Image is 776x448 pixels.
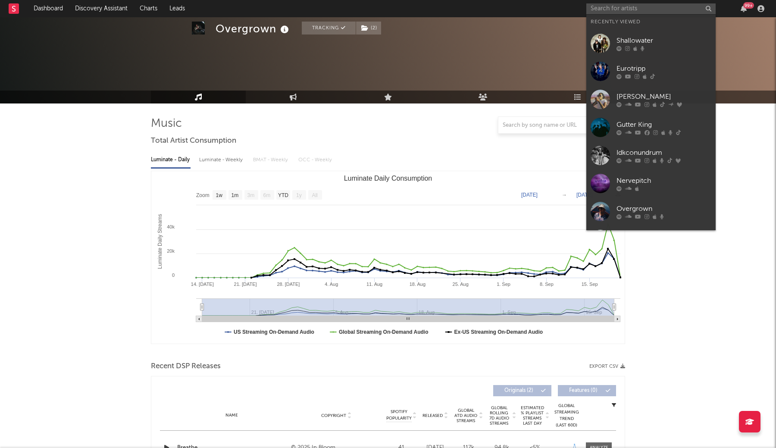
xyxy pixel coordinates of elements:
div: Gutter King [616,119,711,130]
a: Nervepitch [586,169,716,197]
button: Originals(2) [493,385,551,396]
div: Eurotripp [616,63,711,74]
text: 40k [167,224,175,229]
div: Overgrown [216,22,291,36]
text: Zoom [196,192,210,198]
div: Nervepitch [616,175,711,186]
div: Idkconundrum [616,147,711,158]
input: Search by song name or URL [498,122,589,129]
text: 4. Aug [325,282,338,287]
button: (2) [356,22,381,34]
a: Shallowater [586,29,716,57]
text: [DATE] [521,192,538,198]
span: Estimated % Playlist Streams Last Day [520,405,544,426]
span: ( 2 ) [356,22,382,34]
text: Luminate Daily Consumption [344,175,432,182]
text: → [562,192,567,198]
input: Search for artists [586,3,716,14]
span: Released [422,413,443,418]
a: Overgrown [586,197,716,226]
a: Gutter King [586,113,716,141]
span: Copyright [321,413,346,418]
text: 15. Sep [582,282,598,287]
span: Spotify Popularity [386,409,412,422]
text: 6m [263,192,271,198]
text: 28. [DATE] [277,282,300,287]
text: All [312,192,317,198]
div: Shallowater [616,35,711,46]
div: Luminate - Daily [151,153,191,167]
span: Features ( 0 ) [563,388,603,393]
a: [PERSON_NAME] [586,85,716,113]
div: Name [177,412,287,419]
span: Originals ( 2 ) [499,388,538,393]
div: Overgrown [616,204,711,214]
text: Luminate Daily Streams [157,214,163,269]
text: 25. Aug [453,282,469,287]
text: Global Streaming On-Demand Audio [339,329,429,335]
a: Idkconundrum [586,141,716,169]
text: 1m [232,192,239,198]
button: Tracking [302,22,356,34]
a: Eurotripp [586,57,716,85]
div: 99 + [743,2,754,9]
button: 99+ [741,5,747,12]
div: Global Streaming Trend (Last 60D) [554,403,579,429]
text: 3m [247,192,255,198]
span: Global ATD Audio Streams [454,408,478,423]
text: 1y [296,192,302,198]
div: Recently Viewed [591,17,711,27]
span: Recent DSP Releases [151,361,221,372]
span: Global Rolling 7D Audio Streams [487,405,511,426]
button: Export CSV [589,364,625,369]
text: [DATE] [576,192,593,198]
text: 1. Sep [497,282,510,287]
svg: Luminate Daily Consumption [151,171,625,344]
button: Features(0) [558,385,616,396]
text: 14. [DATE] [191,282,214,287]
text: 21. [DATE] [234,282,257,287]
text: 0 [172,273,175,278]
text: 1w [216,192,223,198]
a: [PERSON_NAME] [586,226,716,254]
text: 18. Aug [410,282,426,287]
text: YTD [278,192,288,198]
div: [PERSON_NAME] [616,91,711,102]
text: 11. Aug [366,282,382,287]
text: Ex-US Streaming On-Demand Audio [454,329,543,335]
span: Total Artist Consumption [151,136,236,146]
text: 8. Sep [540,282,554,287]
text: 20k [167,248,175,254]
text: US Streaming On-Demand Audio [234,329,314,335]
div: Luminate - Weekly [199,153,244,167]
